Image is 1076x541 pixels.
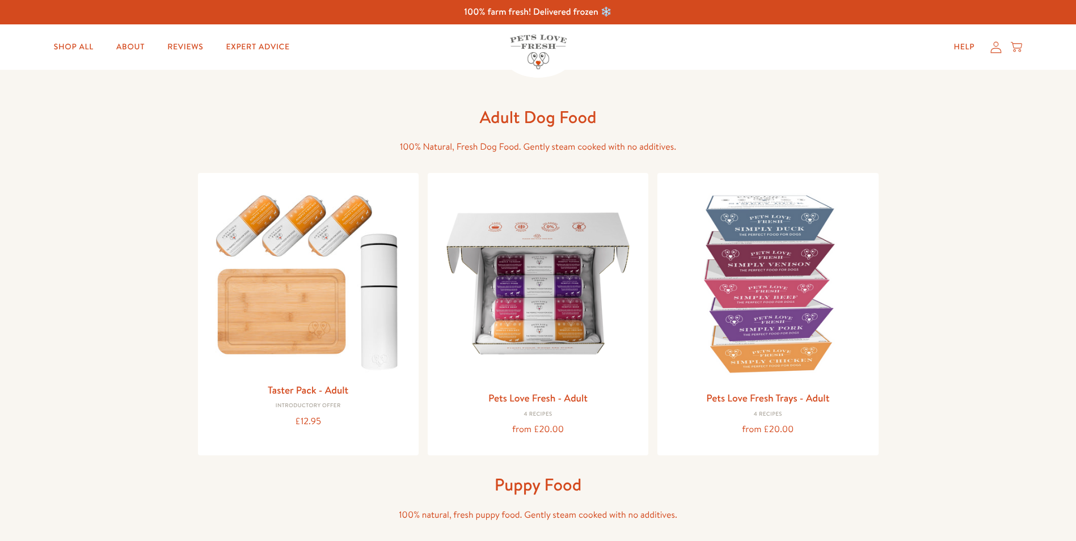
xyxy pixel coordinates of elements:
img: Pets Love Fresh - Adult [437,182,639,384]
h1: Adult Dog Food [357,106,720,128]
a: Pets Love Fresh - Adult [488,391,588,405]
img: Pets Love Fresh Trays - Adult [666,182,869,384]
div: 4 Recipes [666,411,869,418]
div: Introductory Offer [207,403,410,409]
a: Expert Advice [217,36,299,58]
span: 100% natural, fresh puppy food. Gently steam cooked with no additives. [399,509,677,521]
a: About [107,36,154,58]
img: Pets Love Fresh [510,35,567,69]
div: £12.95 [207,414,410,429]
a: Taster Pack - Adult [268,383,348,397]
a: Shop All [45,36,103,58]
img: Taster Pack - Adult [207,182,410,377]
div: from £20.00 [666,422,869,437]
h1: Puppy Food [357,474,720,496]
span: 100% Natural, Fresh Dog Food. Gently steam cooked with no additives. [400,141,676,153]
a: Help [944,36,984,58]
a: Pets Love Fresh Trays - Adult [706,391,829,405]
a: Reviews [158,36,212,58]
div: from £20.00 [437,422,639,437]
div: 4 Recipes [437,411,639,418]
